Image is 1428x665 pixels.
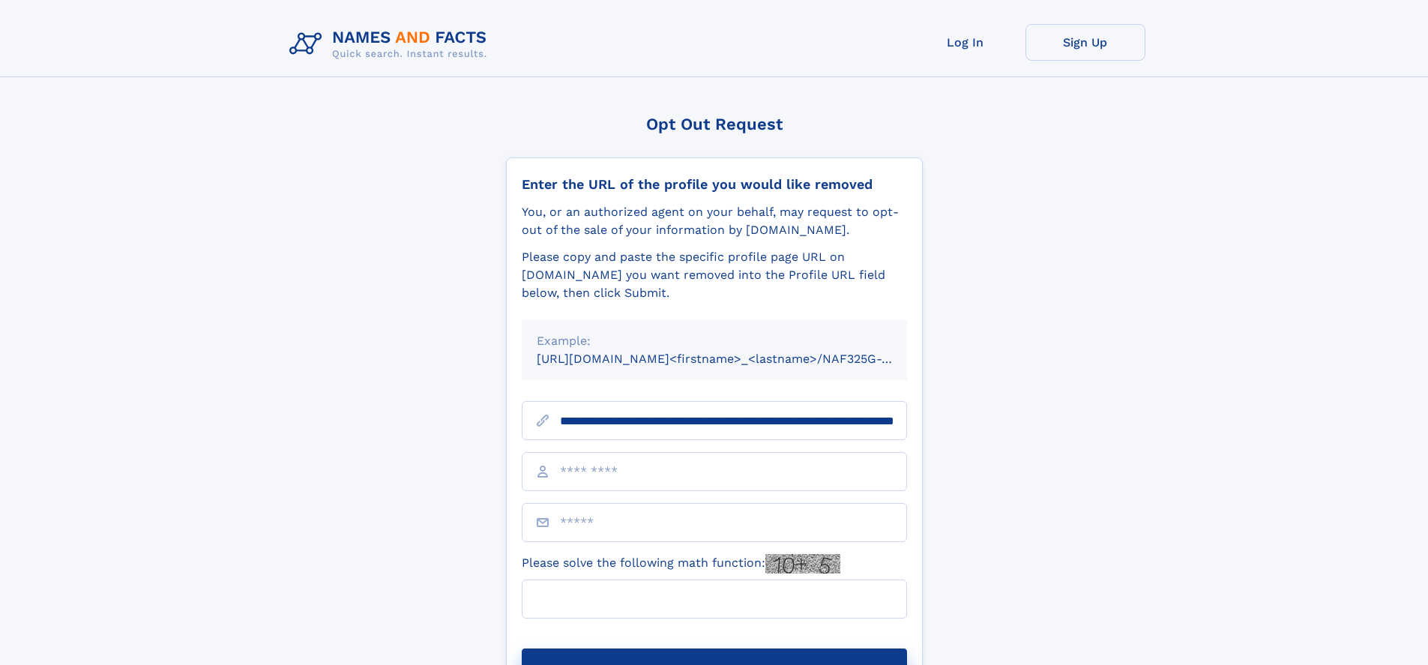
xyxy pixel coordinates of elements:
[506,115,923,133] div: Opt Out Request
[1025,24,1145,61] a: Sign Up
[522,176,907,193] div: Enter the URL of the profile you would like removed
[522,203,907,239] div: You, or an authorized agent on your behalf, may request to opt-out of the sale of your informatio...
[522,554,840,574] label: Please solve the following math function:
[906,24,1025,61] a: Log In
[537,352,936,366] small: [URL][DOMAIN_NAME]<firstname>_<lastname>/NAF325G-xxxxxxxx
[537,332,892,350] div: Example:
[283,24,499,64] img: Logo Names and Facts
[522,248,907,302] div: Please copy and paste the specific profile page URL on [DOMAIN_NAME] you want removed into the Pr...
